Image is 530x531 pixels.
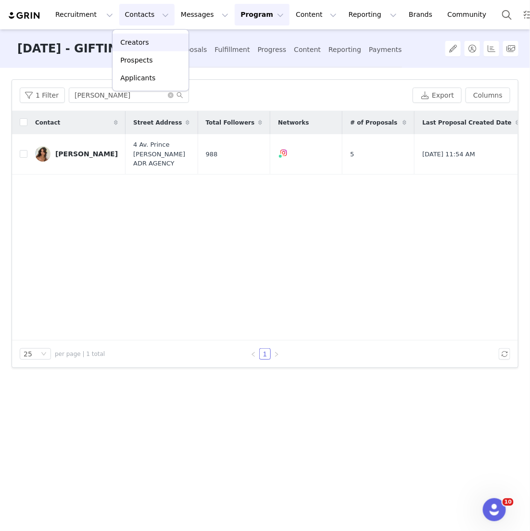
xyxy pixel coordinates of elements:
[206,118,255,127] span: Total Followers
[258,37,287,63] div: Progress
[177,92,183,99] i: icon: search
[413,88,462,103] button: Export
[206,150,218,159] span: 988
[120,38,149,48] p: Creators
[280,149,288,157] img: instagram.svg
[422,118,512,127] span: Last Proposal Created Date
[259,348,271,360] li: 1
[17,29,127,68] h3: [DATE] - GIFTING
[120,73,155,83] p: Applicants
[8,11,41,20] img: grin logo
[175,37,207,63] div: Proposals
[55,350,105,358] span: per page | 1 total
[175,4,234,25] button: Messages
[235,4,290,25] button: Program
[251,352,256,357] i: icon: left
[50,4,119,25] button: Recruitment
[260,349,270,359] a: 1
[215,37,250,63] div: Fulfillment
[403,4,441,25] a: Brands
[483,498,506,521] iframe: Intercom live chat
[274,352,279,357] i: icon: right
[55,150,118,158] div: [PERSON_NAME]
[503,498,514,506] span: 10
[466,88,510,103] button: Columns
[133,140,190,168] span: 4 Av. Prince [PERSON_NAME] ADR AGENCY
[35,146,118,162] a: [PERSON_NAME]
[35,118,60,127] span: Contact
[422,150,475,159] span: [DATE] 11:54 AM
[119,4,175,25] button: Contacts
[248,348,259,360] li: Previous Page
[294,37,321,63] div: Content
[350,150,354,159] span: 5
[328,37,361,63] div: Reporting
[24,349,32,359] div: 25
[496,4,517,25] button: Search
[20,88,65,103] button: 1 Filter
[133,118,182,127] span: Street Address
[442,4,497,25] a: Community
[278,118,309,127] span: Networks
[350,118,397,127] span: # of Proposals
[290,4,342,25] button: Content
[343,4,403,25] button: Reporting
[120,55,152,65] p: Prospects
[168,92,174,98] i: icon: close-circle
[35,146,50,162] img: c8d478d2-a856-4be6-b0da-72f27b2acb7c.jpg
[369,37,402,63] div: Payments
[69,88,189,103] input: Search...
[271,348,282,360] li: Next Page
[41,351,47,358] i: icon: down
